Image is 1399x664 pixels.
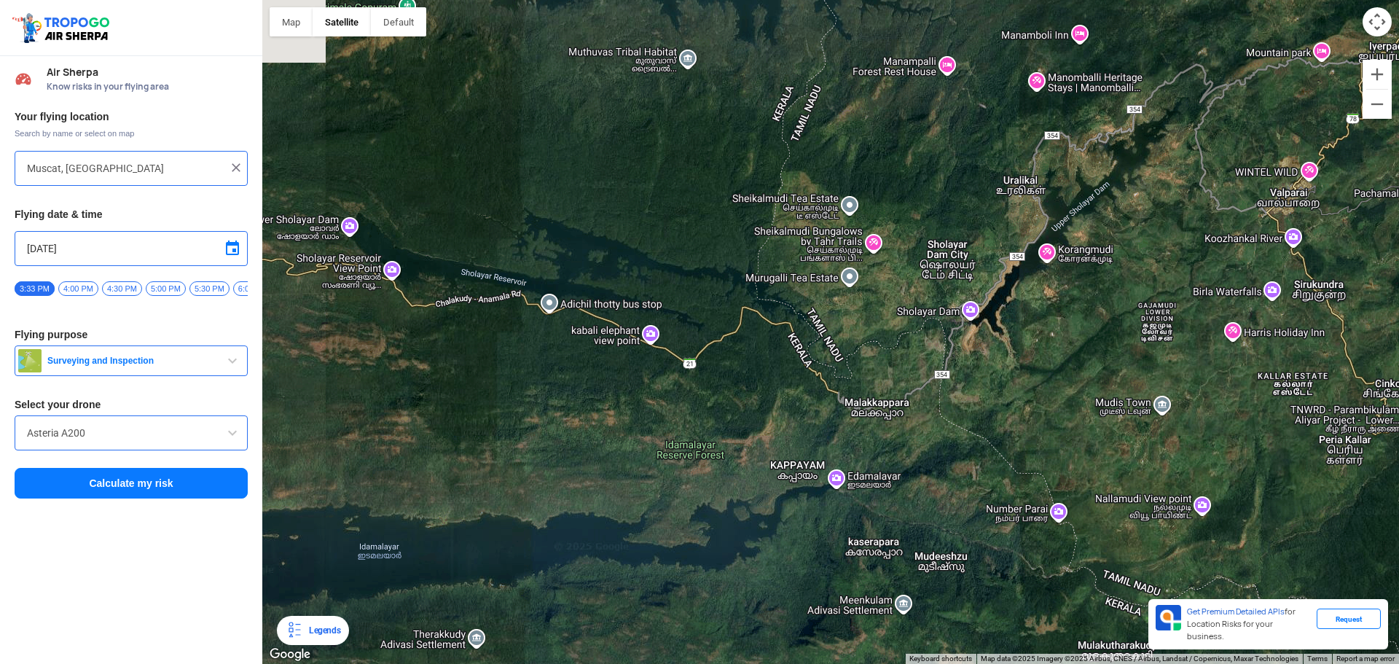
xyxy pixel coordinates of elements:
button: Surveying and Inspection [15,345,248,376]
button: Map camera controls [1363,7,1392,36]
h3: Select your drone [15,399,248,410]
img: ic_close.png [229,160,243,175]
button: Calculate my risk [15,468,248,499]
span: Map data ©2025 Imagery ©2025 Airbus, CNES / Airbus, Landsat / Copernicus, Maxar Technologies [981,655,1298,663]
span: Search by name or select on map [15,128,248,139]
span: 4:30 PM [102,281,142,296]
img: Google [266,645,314,664]
button: Zoom in [1363,60,1392,89]
button: Zoom out [1363,90,1392,119]
input: Search by name or Brand [27,424,235,442]
img: Risk Scores [15,70,32,87]
a: Terms [1307,655,1328,663]
input: Select Date [27,240,235,257]
h3: Your flying location [15,112,248,122]
img: Premium APIs [1156,605,1181,630]
button: Keyboard shortcuts [909,654,972,664]
span: 3:33 PM [15,281,55,296]
span: 4:00 PM [58,281,98,296]
input: Search your flying location [27,160,224,177]
button: Show street map [270,7,313,36]
h3: Flying purpose [15,329,248,340]
span: Know risks in your flying area [47,81,248,93]
h3: Flying date & time [15,209,248,219]
span: Get Premium Detailed APIs [1187,606,1285,617]
a: Open this area in Google Maps (opens a new window) [266,645,314,664]
span: 6:00 PM [233,281,273,296]
div: Request [1317,609,1381,629]
span: Surveying and Inspection [42,355,224,367]
button: Show satellite imagery [313,7,371,36]
span: Air Sherpa [47,66,248,78]
img: ic_tgdronemaps.svg [11,11,114,44]
img: Legends [286,622,303,639]
img: survey.png [18,349,42,372]
span: 5:30 PM [189,281,230,296]
div: for Location Risks for your business. [1181,605,1317,644]
div: Legends [303,622,340,639]
a: Report a map error [1336,655,1395,663]
span: 5:00 PM [146,281,186,296]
